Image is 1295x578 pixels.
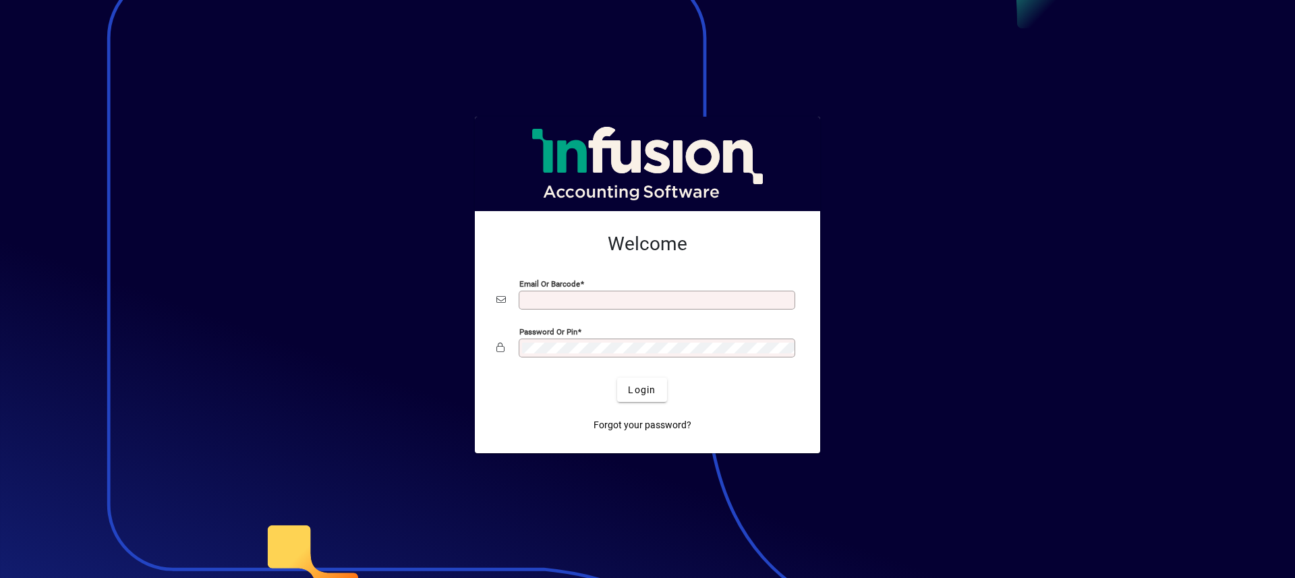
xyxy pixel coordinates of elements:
[628,383,656,397] span: Login
[519,279,580,289] mat-label: Email or Barcode
[519,327,577,337] mat-label: Password or Pin
[617,378,666,402] button: Login
[496,233,799,256] h2: Welcome
[588,413,697,437] a: Forgot your password?
[594,418,691,432] span: Forgot your password?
